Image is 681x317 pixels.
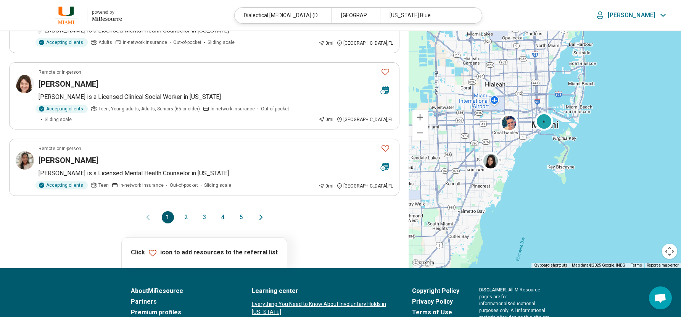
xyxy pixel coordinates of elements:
div: 0 mi [319,116,333,123]
span: In-network insurance [211,105,255,112]
div: [GEOGRAPHIC_DATA] , FL [336,183,393,189]
div: Dialectical [MEDICAL_DATA] (DBT) [235,8,332,23]
div: powered by [92,9,122,16]
a: Terms of Use [412,308,459,317]
img: Google [411,258,436,268]
img: University of Miami [50,6,82,24]
a: Everything You Need to Know About Involuntary Holds in [US_STATE] [252,300,392,316]
button: 2 [180,211,192,223]
p: Remote or In-person [39,69,81,76]
h3: [PERSON_NAME] [39,155,98,166]
button: Map camera controls [662,244,677,259]
span: Sliding scale [204,182,231,189]
a: University of Miamipowered by [12,6,122,24]
span: Out-of-pocket [170,182,198,189]
button: 3 [198,211,211,223]
span: In-network insurance [119,182,164,189]
span: Adults [98,39,112,46]
a: AboutMiResource [131,286,232,296]
button: 1 [162,211,174,223]
button: Favorite [378,64,393,80]
span: Sliding scale [208,39,235,46]
a: Partners [131,297,232,306]
p: [PERSON_NAME] is a Licensed Mental Health Counselor in [US_STATE] [39,169,393,178]
div: 0 mi [319,40,333,47]
a: Open this area in Google Maps (opens a new window) [411,258,436,268]
button: Keyboard shortcuts [533,263,567,268]
div: Open chat [649,286,672,309]
a: Terms (opens in new tab) [631,263,642,267]
a: Privacy Policy [412,297,459,306]
div: [GEOGRAPHIC_DATA] , FL [336,40,393,47]
h3: [PERSON_NAME] [39,79,98,89]
div: 0 mi [319,183,333,189]
div: [GEOGRAPHIC_DATA] , FL [336,116,393,123]
p: [PERSON_NAME] [608,11,655,19]
a: Report a map error [647,263,679,267]
button: Previous page [143,211,153,223]
button: Zoom in [412,110,428,125]
span: Out-of-pocket [261,105,289,112]
span: Out-of-pocket [173,39,201,46]
div: Accepting clients [35,38,88,47]
p: [PERSON_NAME] is a Licensed Clinical Social Worker in [US_STATE] [39,92,393,102]
div: [US_STATE] Blue [380,8,477,23]
button: Zoom out [412,125,428,141]
button: Favorite [378,141,393,156]
div: 6 [535,112,553,131]
p: Click icon to add resources to the referral list [131,248,278,257]
a: Learning center [252,286,392,296]
p: Remote or In-person [39,145,81,152]
a: Premium profiles [131,308,232,317]
a: Copyright Policy [412,286,459,296]
span: Teen [98,182,109,189]
span: Teen, Young adults, Adults, Seniors (65 or older) [98,105,200,112]
span: Sliding scale [45,116,72,123]
button: 5 [235,211,247,223]
div: Accepting clients [35,181,88,189]
span: DISCLAIMER [479,287,506,293]
button: Next page [256,211,266,223]
span: Map data ©2025 Google, INEGI [572,263,626,267]
span: In-network insurance [123,39,167,46]
button: 4 [217,211,229,223]
div: Accepting clients [35,105,88,113]
div: [GEOGRAPHIC_DATA], [GEOGRAPHIC_DATA] [332,8,380,23]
